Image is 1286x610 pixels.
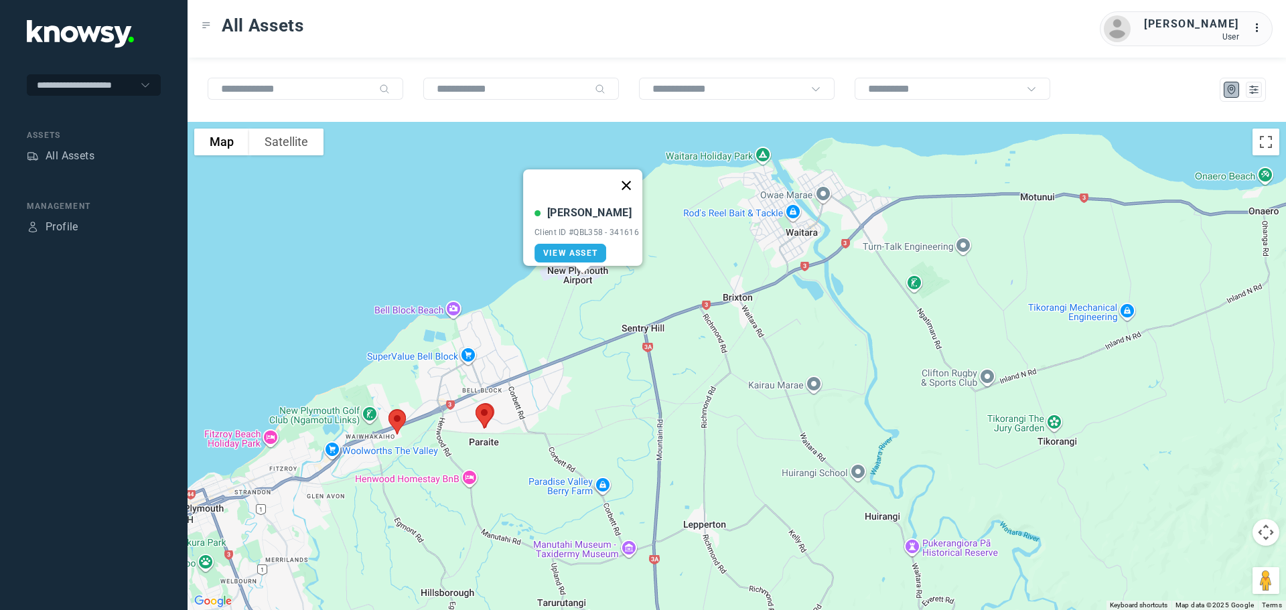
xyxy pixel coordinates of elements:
div: Toggle Menu [202,21,211,30]
div: Map [1226,84,1238,96]
div: Profile [27,221,39,233]
a: Terms [1262,601,1282,609]
div: : [1253,20,1269,38]
div: All Assets [46,148,94,164]
div: Search [379,84,390,94]
a: Open this area in Google Maps (opens a new window) [191,593,235,610]
a: ProfileProfile [27,219,78,235]
div: : [1253,20,1269,36]
div: Client ID #QBL358 - 341616 [534,228,639,237]
span: Map data ©2025 Google [1175,601,1254,609]
button: Show satellite imagery [249,129,324,155]
div: Profile [46,219,78,235]
div: Search [595,84,605,94]
img: Application Logo [27,20,134,48]
span: View Asset [543,248,597,258]
button: Show street map [194,129,249,155]
div: [PERSON_NAME] [547,205,632,221]
button: Toggle fullscreen view [1253,129,1279,155]
a: AssetsAll Assets [27,148,94,164]
div: List [1248,84,1260,96]
tspan: ... [1253,23,1267,33]
button: Map camera controls [1253,519,1279,546]
button: Close [610,169,642,202]
button: Keyboard shortcuts [1110,601,1167,610]
div: [PERSON_NAME] [1144,16,1239,32]
img: avatar.png [1104,15,1131,42]
span: All Assets [222,13,304,37]
button: Drag Pegman onto the map to open Street View [1253,567,1279,594]
div: Assets [27,129,161,141]
a: View Asset [534,244,606,262]
div: Assets [27,150,39,162]
div: Management [27,200,161,212]
img: Google [191,593,235,610]
div: User [1144,32,1239,42]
